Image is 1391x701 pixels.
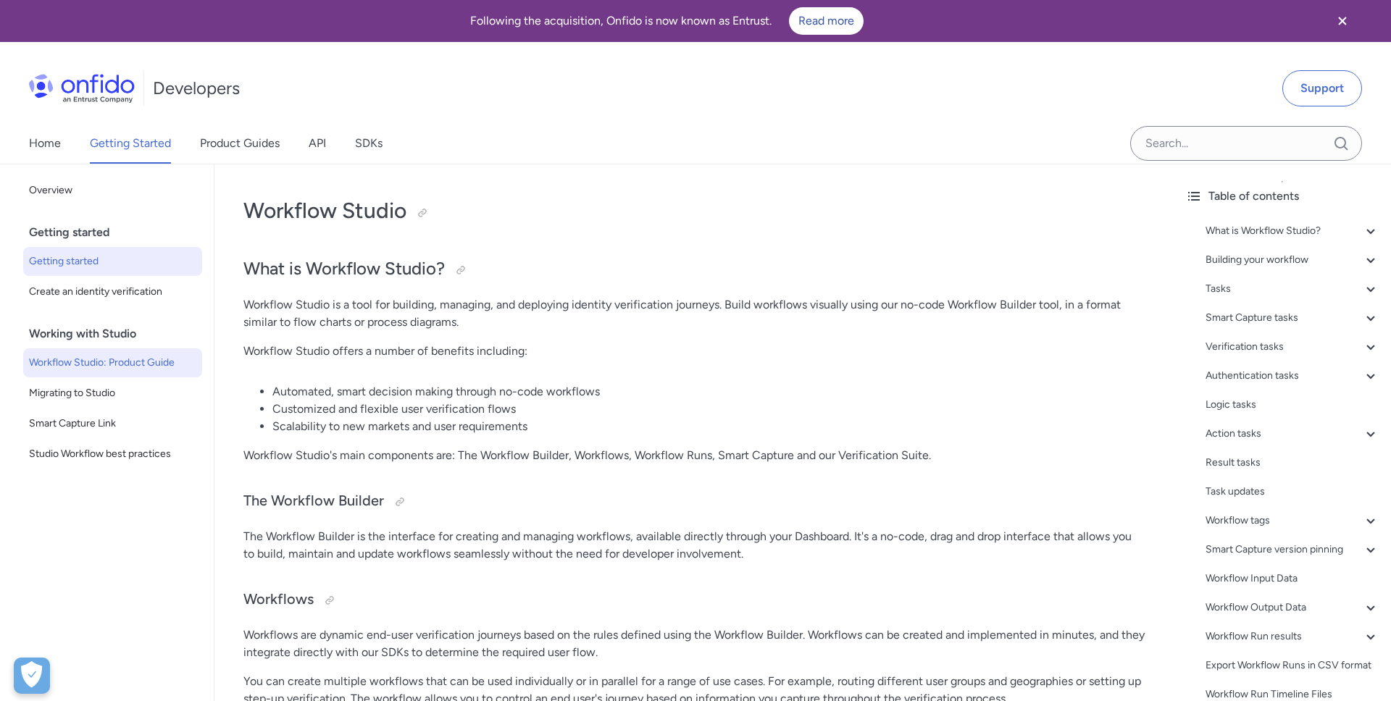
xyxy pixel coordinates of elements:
[1206,628,1379,645] a: Workflow Run results
[29,182,196,199] span: Overview
[1206,309,1379,327] a: Smart Capture tasks
[243,447,1145,464] p: Workflow Studio's main components are: The Workflow Builder, Workflows, Workflow Runs, Smart Capt...
[789,7,864,35] a: Read more
[272,418,1145,435] li: Scalability to new markets and user requirements
[29,283,196,301] span: Create an identity verification
[23,379,202,408] a: Migrating to Studio
[1206,454,1379,471] a: Result tasks
[29,385,196,402] span: Migrating to Studio
[200,123,280,164] a: Product Guides
[1206,512,1379,529] a: Workflow tags
[23,409,202,438] a: Smart Capture Link
[14,658,50,694] button: Open Preferences
[1206,280,1379,298] a: Tasks
[29,74,135,103] img: Onfido Logo
[243,196,1145,225] h1: Workflow Studio
[1206,570,1379,587] a: Workflow Input Data
[243,589,1145,612] h3: Workflows
[355,123,383,164] a: SDKs
[1206,541,1379,558] a: Smart Capture version pinning
[1282,70,1362,106] a: Support
[1206,657,1379,674] a: Export Workflow Runs in CSV format
[1206,338,1379,356] a: Verification tasks
[29,354,196,372] span: Workflow Studio: Product Guide
[1206,425,1379,442] a: Action tasks
[243,626,1145,661] p: Workflows are dynamic end-user verification journeys based on the rules defined using the Workflo...
[243,490,1145,513] h3: The Workflow Builder
[1206,599,1379,616] a: Workflow Output Data
[90,123,171,164] a: Getting Started
[29,253,196,270] span: Getting started
[1206,396,1379,414] a: Logic tasks
[29,445,196,463] span: Studio Workflow best practices
[17,7,1316,35] div: Following the acquisition, Onfido is now known as Entrust.
[29,319,208,348] div: Working with Studio
[1185,188,1379,205] div: Table of contents
[272,400,1145,418] li: Customized and flexible user verification flows
[243,343,1145,360] p: Workflow Studio offers a number of benefits including:
[1206,483,1379,500] a: Task updates
[14,658,50,694] div: Cookie Preferences
[29,218,208,247] div: Getting started
[29,123,61,164] a: Home
[1334,12,1351,30] svg: Close banner
[1206,367,1379,385] a: Authentication tasks
[23,348,202,377] a: Workflow Studio: Product Guide
[1206,222,1379,240] a: What is Workflow Studio?
[309,123,326,164] a: API
[1206,251,1379,269] a: Building your workflow
[153,77,240,100] h1: Developers
[272,383,1145,400] li: Automated, smart decision making through no-code workflows
[23,277,202,306] a: Create an identity verification
[243,257,1145,282] h2: What is Workflow Studio?
[23,440,202,469] a: Studio Workflow best practices
[29,415,196,432] span: Smart Capture Link
[23,247,202,276] a: Getting started
[243,296,1145,331] p: Workflow Studio is a tool for building, managing, and deploying identity verification journeys. B...
[243,528,1145,563] p: The Workflow Builder is the interface for creating and managing workflows, available directly thr...
[1316,3,1369,39] button: Close banner
[1130,126,1362,161] input: Onfido search input field
[23,176,202,205] a: Overview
